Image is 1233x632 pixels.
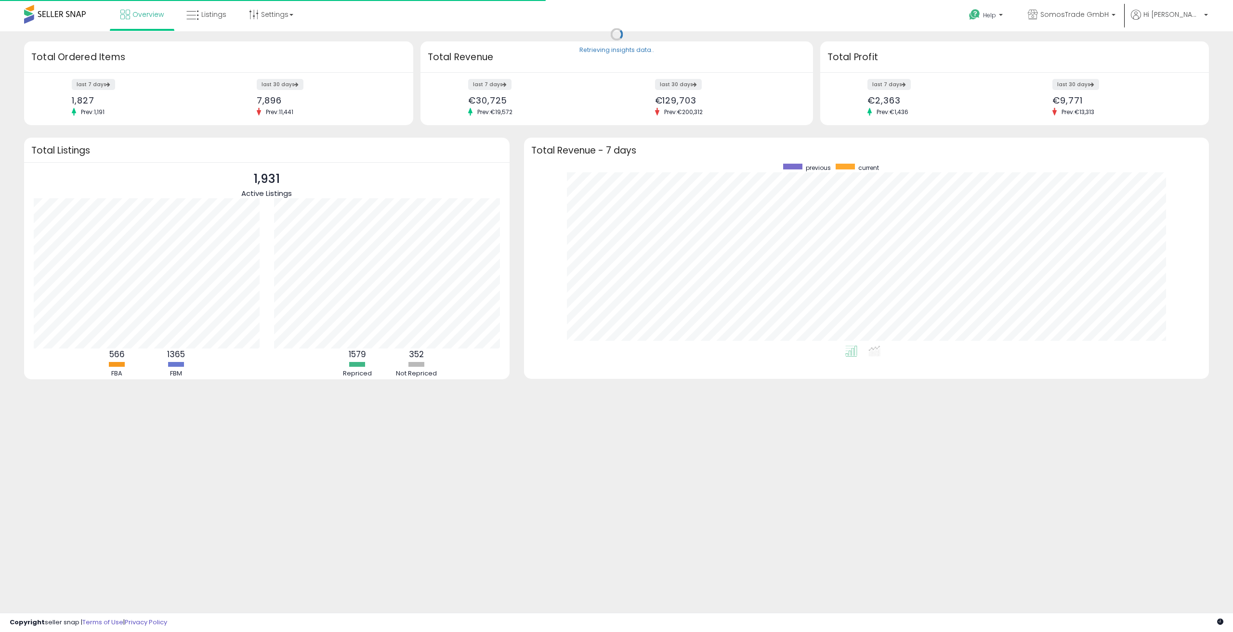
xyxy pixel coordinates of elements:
[827,51,1202,64] h3: Total Profit
[655,79,702,90] label: last 30 days
[132,10,164,19] span: Overview
[201,10,226,19] span: Listings
[1057,108,1099,116] span: Prev: €13,313
[147,369,205,378] div: FBM
[969,9,981,21] i: Get Help
[531,147,1202,154] h3: Total Revenue - 7 days
[655,95,796,105] div: €129,703
[257,79,303,90] label: last 30 days
[257,95,396,105] div: 7,896
[1040,10,1109,19] span: SomosTrade GmbH
[388,369,446,378] div: Not Repriced
[31,147,502,154] h3: Total Listings
[858,164,879,172] span: current
[409,348,424,360] b: 352
[1052,79,1099,90] label: last 30 days
[88,369,146,378] div: FBA
[241,188,292,198] span: Active Listings
[806,164,831,172] span: previous
[1143,10,1201,19] span: Hi [PERSON_NAME]
[349,348,366,360] b: 1579
[76,108,109,116] span: Prev: 1,191
[961,1,1012,31] a: Help
[867,95,1007,105] div: €2,363
[472,108,517,116] span: Prev: €19,572
[983,11,996,19] span: Help
[72,79,115,90] label: last 7 days
[261,108,298,116] span: Prev: 11,441
[241,170,292,188] p: 1,931
[328,369,386,378] div: Repriced
[872,108,913,116] span: Prev: €1,436
[72,95,211,105] div: 1,827
[109,348,125,360] b: 566
[579,46,654,55] div: Retrieving insights data..
[468,79,512,90] label: last 7 days
[428,51,806,64] h3: Total Revenue
[1052,95,1192,105] div: €9,771
[468,95,609,105] div: €30,725
[659,108,708,116] span: Prev: €200,312
[167,348,185,360] b: 1365
[867,79,911,90] label: last 7 days
[31,51,406,64] h3: Total Ordered Items
[1131,10,1208,31] a: Hi [PERSON_NAME]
